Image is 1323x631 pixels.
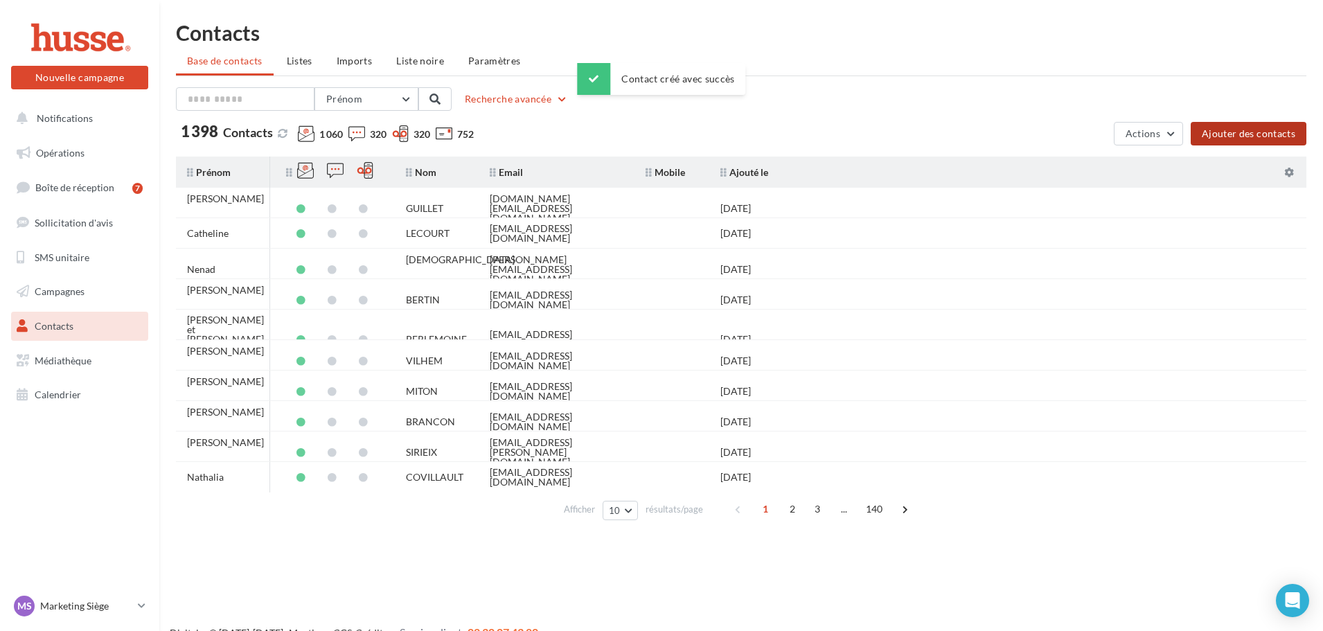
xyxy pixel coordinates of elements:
span: Paramètres [468,55,521,66]
div: [EMAIL_ADDRESS][DOMAIN_NAME] [490,330,623,349]
a: Contacts [8,312,151,341]
div: Nenad [187,265,215,274]
div: [PERSON_NAME] [187,407,264,417]
a: Opérations [8,139,151,168]
span: Médiathèque [35,355,91,366]
span: Contacts [35,320,73,332]
div: GUILLET [406,204,443,213]
div: [DATE] [720,472,751,482]
div: [DATE] [720,295,751,305]
p: Marketing Siège [40,599,132,613]
div: [PERSON_NAME] et [PERSON_NAME] [187,315,264,344]
span: Imports [337,55,372,66]
div: [PERSON_NAME] [187,285,264,295]
button: Notifications [8,104,145,133]
div: Open Intercom Messenger [1276,584,1309,617]
span: Calendrier [35,389,81,400]
span: Liste noire [396,55,444,66]
span: résultats/page [646,503,703,516]
div: Catheline [187,229,229,238]
div: [DOMAIN_NAME][EMAIL_ADDRESS][DOMAIN_NAME] [490,194,623,223]
span: 2 [781,498,803,520]
div: [DATE] [720,356,751,366]
span: 752 [457,127,474,141]
span: Opérations [36,147,85,159]
span: Sollicitation d'avis [35,217,113,229]
div: LECOURT [406,229,450,238]
span: Prénom [187,166,231,178]
button: Prénom [314,87,418,111]
div: [EMAIL_ADDRESS][PERSON_NAME][DOMAIN_NAME] [490,438,623,467]
div: [EMAIL_ADDRESS][DOMAIN_NAME] [490,382,623,401]
span: ... [833,498,855,520]
div: 7 [132,183,143,194]
span: Listes [287,55,312,66]
div: [EMAIL_ADDRESS][DOMAIN_NAME] [490,412,623,432]
span: 140 [860,498,889,520]
div: [DATE] [720,417,751,427]
div: [EMAIL_ADDRESS][DOMAIN_NAME] [490,351,623,371]
span: Boîte de réception [35,181,114,193]
div: [DATE] [720,204,751,213]
span: MS [17,599,32,613]
div: [DEMOGRAPHIC_DATA] [406,255,515,265]
button: 10 [603,501,638,520]
a: SMS unitaire [8,243,151,272]
div: [PERSON_NAME] [187,438,264,447]
div: [PERSON_NAME] [187,346,264,356]
div: PERLEMOINE [406,335,467,344]
div: VILHEM [406,356,443,366]
a: Boîte de réception7 [8,172,151,202]
div: [PERSON_NAME] [187,194,264,204]
div: MITON [406,386,438,396]
span: 10 [609,505,621,516]
div: [DATE] [720,386,751,396]
div: [EMAIL_ADDRESS][DOMAIN_NAME] [490,290,623,310]
span: 1 398 [181,124,218,139]
span: 320 [414,127,430,141]
span: 1 060 [319,127,343,141]
div: [DATE] [720,335,751,344]
span: SMS unitaire [35,251,89,263]
div: [PERSON_NAME][EMAIL_ADDRESS][DOMAIN_NAME] [490,255,623,284]
a: MS Marketing Siège [11,593,148,619]
button: Nouvelle campagne [11,66,148,89]
div: [EMAIL_ADDRESS][DOMAIN_NAME] [490,224,623,243]
button: Recherche avancée [459,91,574,107]
div: [EMAIL_ADDRESS][DOMAIN_NAME] [490,468,623,487]
span: Prénom [326,93,362,105]
a: Sollicitation d'avis [8,208,151,238]
span: Contacts [223,125,273,140]
div: SIRIEIX [406,447,437,457]
button: Ajouter des contacts [1191,122,1306,145]
span: 3 [806,498,828,520]
div: Contact créé avec succès [577,63,745,95]
span: Email [490,166,523,178]
a: Médiathèque [8,346,151,375]
span: Campagnes [35,285,85,297]
span: Afficher [564,503,595,516]
span: 320 [370,127,387,141]
span: 1 [754,498,776,520]
div: COVILLAULT [406,472,463,482]
div: BRANCON [406,417,455,427]
span: Mobile [646,166,685,178]
div: [DATE] [720,447,751,457]
div: [DATE] [720,229,751,238]
span: Nom [406,166,436,178]
a: Calendrier [8,380,151,409]
span: Notifications [37,112,93,124]
button: Actions [1114,122,1183,145]
div: [PERSON_NAME] [187,377,264,386]
h1: Contacts [176,22,1306,43]
div: BERTIN [406,295,440,305]
a: Campagnes [8,277,151,306]
span: Actions [1126,127,1160,139]
span: Ajouté le [720,166,768,178]
div: [DATE] [720,265,751,274]
div: Nathalia [187,472,224,482]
